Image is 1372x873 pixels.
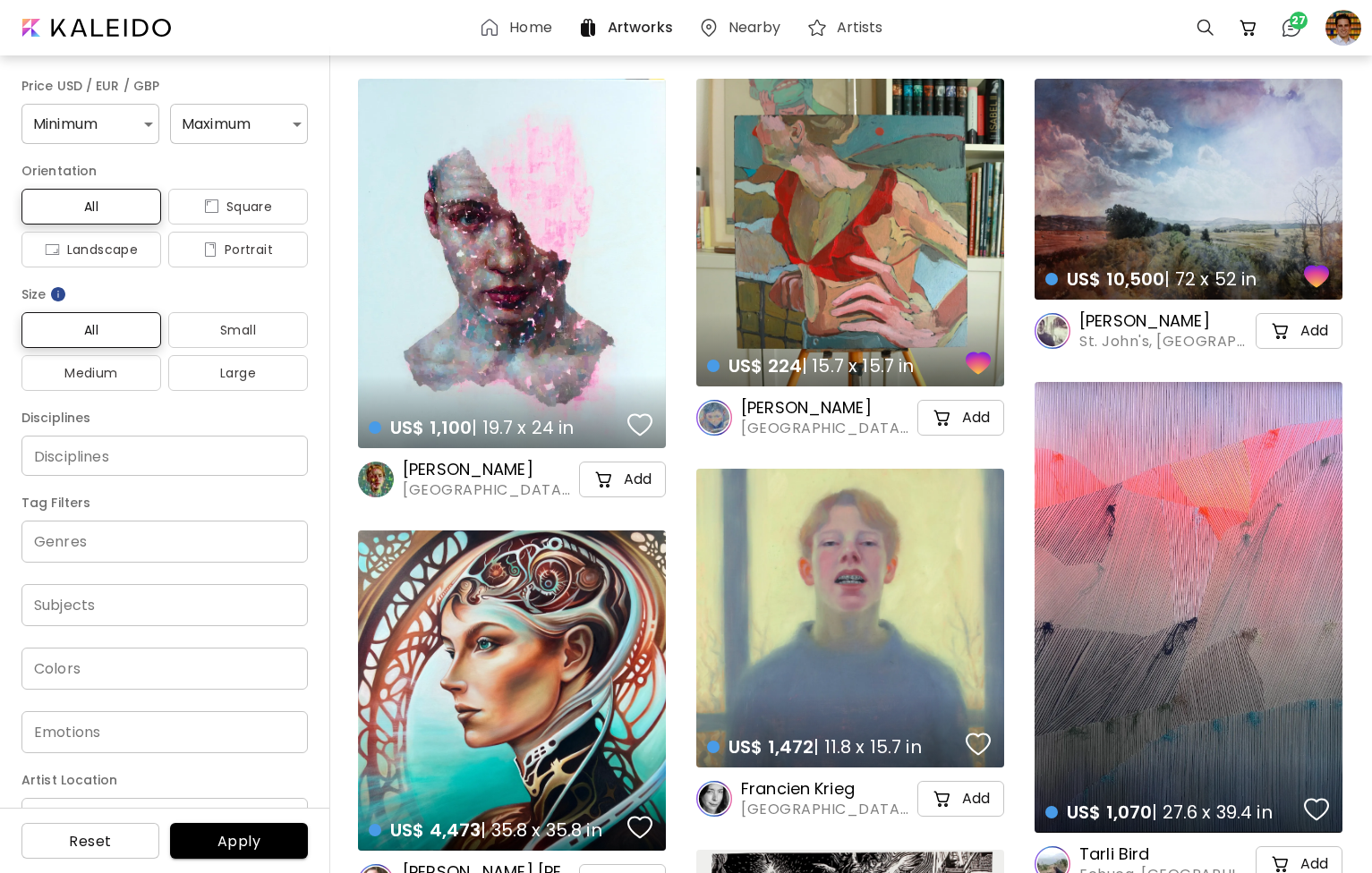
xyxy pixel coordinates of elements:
h5: Add [962,790,990,808]
span: [GEOGRAPHIC_DATA], [GEOGRAPHIC_DATA] [741,800,914,819]
h6: Nearby [729,21,781,35]
h5: Add [1300,322,1328,340]
h4: | 19.7 x 24 in [369,416,622,439]
a: Home [479,17,558,38]
h6: Orientation [21,160,308,182]
img: cart-icon [932,788,953,809]
a: Artworks [577,17,680,38]
span: Large [183,362,294,384]
button: favorites [961,345,995,381]
span: All [36,319,147,341]
button: favorites [961,726,995,762]
a: [PERSON_NAME]St. John's, [GEOGRAPHIC_DATA]cart-iconAdd [1035,310,1342,352]
button: Apply [170,823,308,859]
h6: Size [21,284,308,305]
img: icon [203,242,217,257]
h6: Price USD / EUR / GBP [21,75,308,97]
h6: Disciplines [21,407,308,428]
img: cart-icon [1270,320,1291,342]
button: cart-iconAdd [917,781,1004,817]
img: icon [204,199,219,214]
h4: | 72 x 52 in [1045,267,1299,291]
a: US$ 1,100| 19.7 x 24 infavoriteshttps://cdn.kaleido.art/CDN/Artwork/169884/Primary/medium.webp?up... [358,79,666,448]
h6: Tag Filters [21,492,308,513]
span: [GEOGRAPHIC_DATA], [GEOGRAPHIC_DATA] [403,480,575,500]
button: Medium [21,355,161,391]
a: Artists [806,17,891,38]
span: Reset [36,832,145,851]
img: icon [45,242,60,257]
span: US$ 224 [729,353,802,378]
span: St. John's, [GEOGRAPHIC_DATA] [1079,332,1252,352]
button: All [21,189,161,225]
div: Maximum [170,104,308,144]
h4: | 11.8 x 15.7 in [707,735,960,759]
a: Francien Krieg[GEOGRAPHIC_DATA], [GEOGRAPHIC_DATA]cart-iconAdd [696,778,1004,819]
h6: Artist Location [21,769,308,791]
button: All [21,312,161,348]
span: US$ 1,100 [390,415,472,440]
h6: Home [509,21,551,35]
a: US$ 1,070| 27.6 x 39.4 infavoriteshttps://cdn.kaleido.art/CDN/Artwork/175147/Primary/medium.webp?... [1035,382,1342,833]
a: US$ 4,473| 35.8 x 35.8 infavoriteshttps://cdn.kaleido.art/CDN/Artwork/175695/Primary/medium.webp?... [358,530,666,851]
span: All [36,196,147,217]
h6: [PERSON_NAME] [403,459,575,480]
span: US$ 1,070 [1067,800,1152,825]
button: iconSquare [168,189,308,225]
a: US$ 1,472| 11.8 x 15.7 infavoriteshttps://cdn.kaleido.art/CDN/Artwork/174395/Primary/medium.webp?... [696,469,1004,767]
a: [PERSON_NAME][GEOGRAPHIC_DATA], [GEOGRAPHIC_DATA]cart-iconAdd [358,459,666,500]
h6: Tarli Bird [1079,843,1252,865]
h4: | 35.8 x 35.8 in [369,818,622,842]
span: [GEOGRAPHIC_DATA], [GEOGRAPHIC_DATA] [741,419,914,438]
img: cart [1238,17,1259,38]
h4: | 27.6 x 39.4 in [1045,801,1299,824]
img: cart-icon [593,469,615,490]
a: [PERSON_NAME][GEOGRAPHIC_DATA], [GEOGRAPHIC_DATA]cart-iconAdd [696,397,1004,438]
img: info [49,285,67,303]
h5: Add [962,409,990,427]
a: US$ 10,500| 72 x 52 infavoriteshttps://cdn.kaleido.art/CDN/Artwork/169389/Primary/medium.webp?upd... [1035,79,1342,300]
h5: Add [1300,855,1328,873]
button: Reset [21,823,159,859]
span: US$ 4,473 [390,818,481,843]
h6: [PERSON_NAME] [741,397,914,419]
h6: Francien Krieg [741,778,914,800]
span: US$ 10,500 [1067,267,1164,292]
span: Landscape [36,239,147,260]
button: cart-iconAdd [579,462,666,497]
button: Small [168,312,308,348]
img: cart-icon [932,407,953,428]
a: US$ 224| 15.7 x 15.7 infavoriteshttps://cdn.kaleido.art/CDN/Artwork/169904/Primary/medium.webp?up... [696,79,1004,386]
h6: Artworks [608,21,673,35]
button: cart-iconAdd [1256,313,1342,349]
button: iconPortrait [168,232,308,267]
button: cart-iconAdd [917,400,1004,436]
div: Minimum [21,104,159,144]
span: US$ 1,472 [729,734,814,759]
a: Nearby [698,17,788,38]
button: favorites [623,407,657,443]
span: Apply [184,832,294,851]
button: Large [168,355,308,391]
span: Portrait [183,239,294,260]
h6: Artists [837,21,883,35]
h6: [PERSON_NAME] [1079,310,1252,332]
span: Square [183,196,294,217]
img: chatIcon [1281,17,1302,38]
button: favorites [623,809,657,845]
button: favorites [1300,259,1334,294]
button: favorites [1300,792,1334,827]
h5: Add [624,470,652,488]
span: Small [183,319,294,341]
span: 27 [1290,12,1308,30]
h4: | 15.7 x 15.7 in [707,354,960,377]
span: Medium [36,362,147,384]
button: iconLandscape [21,232,161,267]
